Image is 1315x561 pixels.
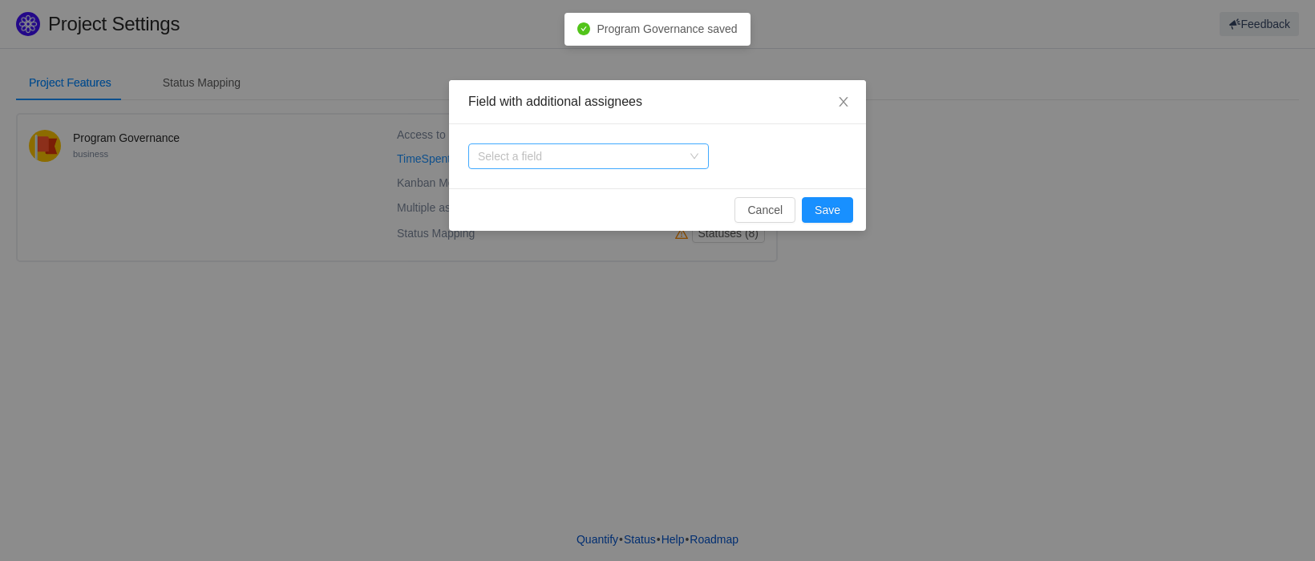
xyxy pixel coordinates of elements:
[468,93,847,111] div: Field with additional assignees
[821,80,866,125] button: Close
[690,151,699,163] i: icon: down
[478,148,682,164] div: Select a field
[577,22,590,35] i: icon: check-circle
[837,95,850,108] i: icon: close
[802,197,853,223] button: Save
[597,22,737,35] span: Program Governance saved
[734,197,795,223] button: Cancel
